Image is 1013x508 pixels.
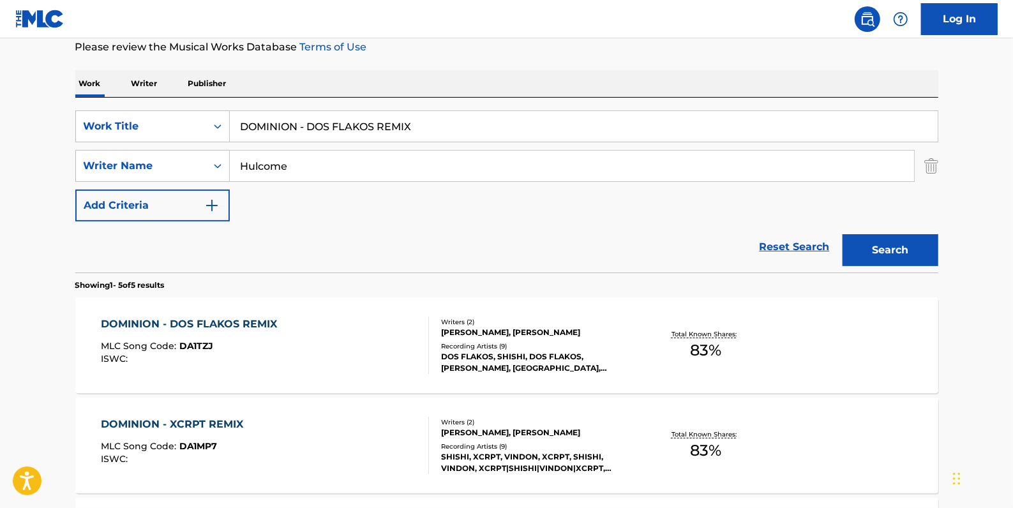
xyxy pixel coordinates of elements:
[924,150,938,182] img: Delete Criterion
[101,353,131,364] span: ISWC :
[753,233,836,261] a: Reset Search
[101,317,283,332] div: DOMINION - DOS FLAKOS REMIX
[297,41,367,53] a: Terms of Use
[949,447,1013,508] iframe: Chat Widget
[893,11,908,27] img: help
[101,440,179,452] span: MLC Song Code :
[179,440,217,452] span: DA1MP7
[75,190,230,221] button: Add Criteria
[921,3,998,35] a: Log In
[441,451,634,474] div: SHISHI, XCRPT, VINDON, XCRPT, SHISHI, VINDON, XCRPT|SHISHI|VINDON|XCRPT, SHISHI, XCRPT|SHISHI
[15,10,64,28] img: MLC Logo
[860,11,875,27] img: search
[75,280,165,291] p: Showing 1 - 5 of 5 results
[179,340,213,352] span: DA1TZJ
[75,110,938,273] form: Search Form
[84,158,199,174] div: Writer Name
[84,119,199,134] div: Work Title
[672,329,740,339] p: Total Known Shares:
[128,70,161,97] p: Writer
[204,198,220,213] img: 9d2ae6d4665cec9f34b9.svg
[441,351,634,374] div: DOS FLAKOS, SHISHI, DOS FLAKOS, [PERSON_NAME], [GEOGRAPHIC_DATA], [PERSON_NAME] & [PERSON_NAME] &...
[441,327,634,338] div: [PERSON_NAME], [PERSON_NAME]
[101,453,131,465] span: ISWC :
[953,459,961,498] div: Drag
[75,398,938,493] a: DOMINION - XCRPT REMIXMLC Song Code:DA1MP7ISWC:Writers (2)[PERSON_NAME], [PERSON_NAME]Recording A...
[101,340,179,352] span: MLC Song Code :
[843,234,938,266] button: Search
[441,442,634,451] div: Recording Artists ( 9 )
[690,439,721,462] span: 83 %
[75,70,105,97] p: Work
[855,6,880,32] a: Public Search
[75,40,938,55] p: Please review the Musical Works Database
[690,339,721,362] span: 83 %
[441,427,634,438] div: [PERSON_NAME], [PERSON_NAME]
[441,341,634,351] div: Recording Artists ( 9 )
[441,317,634,327] div: Writers ( 2 )
[672,430,740,439] p: Total Known Shares:
[441,417,634,427] div: Writers ( 2 )
[184,70,230,97] p: Publisher
[888,6,913,32] div: Help
[101,417,250,432] div: DOMINION - XCRPT REMIX
[75,297,938,393] a: DOMINION - DOS FLAKOS REMIXMLC Song Code:DA1TZJISWC:Writers (2)[PERSON_NAME], [PERSON_NAME]Record...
